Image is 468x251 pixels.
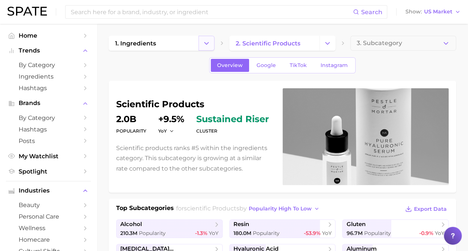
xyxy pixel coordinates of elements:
span: Google [257,62,276,69]
button: popularity high to low [247,204,322,214]
dd: +9.5% [158,115,184,124]
input: Search here for a brand, industry, or ingredient [70,6,353,18]
span: beauty [19,201,78,209]
span: YoY [158,128,167,134]
a: by Category [6,112,91,124]
span: Instagram [321,62,348,69]
img: SPATE [7,7,47,16]
span: scientific products [184,205,239,212]
a: Instagram [314,59,354,72]
a: Spotlight [6,166,91,177]
a: Hashtags [6,82,91,94]
span: gluten [346,221,365,228]
span: Overview [217,62,243,69]
button: Change Category [319,36,335,51]
a: Google [250,59,282,72]
button: Industries [6,185,91,196]
span: sustained riser [196,115,269,124]
span: YoY [209,230,219,236]
p: Scientific products ranks #5 within the ingredients category. This subcategory is growing at a si... [116,143,274,174]
span: Brands [19,100,78,107]
a: homecare [6,234,91,245]
span: 180.0m [233,230,251,236]
a: resin180.0m Popularity-53.9% YoY [229,219,336,238]
a: Home [6,30,91,41]
span: alcohol [120,221,142,228]
span: TikTok [290,62,307,69]
a: TikTok [283,59,313,72]
span: Trends [19,47,78,54]
button: Change Category [198,36,214,51]
a: Posts [6,135,91,147]
span: 210.3m [120,230,137,236]
a: gluten96.7m Popularity-0.9% YoY [342,219,449,238]
span: Hashtags [19,126,78,133]
span: -1.3% [195,230,207,236]
a: 1. ingredients [109,36,198,51]
h1: scientific products [116,100,274,109]
a: Ingredients [6,71,91,82]
span: popularity high to low [249,206,312,212]
span: Popularity [253,230,280,236]
a: by Category [6,59,91,71]
span: Ingredients [19,73,78,80]
span: for by [176,205,322,212]
span: homecare [19,236,78,243]
a: alcohol210.3m Popularity-1.3% YoY [116,219,223,238]
dd: 2.0b [116,115,146,124]
span: Hashtags [19,85,78,92]
span: 1. ingredients [115,40,156,47]
a: personal care [6,211,91,222]
button: 3. Subcategory [350,36,456,51]
h1: Top Subcategories [116,204,174,215]
a: 2. scientific products [229,36,319,51]
span: wellness [19,225,78,232]
span: -53.9% [303,230,320,236]
button: Brands [6,98,91,109]
span: by Category [19,61,78,69]
dt: Popularity [116,127,146,136]
a: beauty [6,199,91,211]
span: resin [233,221,249,228]
span: Home [19,32,78,39]
span: 96.7m [346,230,362,236]
span: Popularity [139,230,166,236]
span: YoY [322,230,331,236]
span: Spotlight [19,168,78,175]
a: wellness [6,222,91,234]
span: My Watchlist [19,153,78,160]
a: Hashtags [6,124,91,135]
span: personal care [19,213,78,220]
span: Popularity [364,230,391,236]
a: Overview [211,59,249,72]
span: Search [361,9,382,16]
button: ShowUS Market [404,7,462,17]
span: Industries [19,187,78,194]
span: Posts [19,137,78,144]
button: Trends [6,45,91,56]
span: 3. Subcategory [357,40,402,47]
button: YoY [158,128,174,134]
dt: cluster [196,127,269,136]
span: 2. scientific products [236,40,300,47]
span: -0.9% [419,230,433,236]
a: My Watchlist [6,150,91,162]
span: US Market [424,10,452,14]
span: by Category [19,114,78,121]
span: Export Data [414,206,447,212]
button: Export Data [403,204,449,214]
span: YoY [435,230,445,236]
span: Show [405,10,422,14]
